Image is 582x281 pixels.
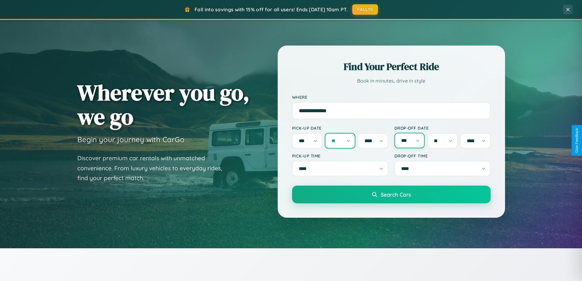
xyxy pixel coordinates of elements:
h2: Find Your Perfect Ride [292,60,491,73]
label: Drop-off Date [394,125,491,131]
label: Where [292,94,491,100]
p: Discover premium car rentals with unmatched convenience. From luxury vehicles to everyday rides, ... [77,153,230,183]
h3: Begin your journey with CarGo [77,135,185,144]
label: Pick-up Time [292,153,388,158]
label: Drop-off Time [394,153,491,158]
span: Search Cars [381,191,411,198]
p: Book in minutes, drive in style [292,76,491,85]
div: Give Feedback [575,128,579,153]
button: Search Cars [292,186,491,203]
button: FALL15 [352,4,378,15]
h1: Wherever you go, we go [77,80,250,129]
span: Fall into savings with 15% off for all users! Ends [DATE] 10am PT. [195,6,348,13]
label: Pick-up Date [292,125,388,131]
